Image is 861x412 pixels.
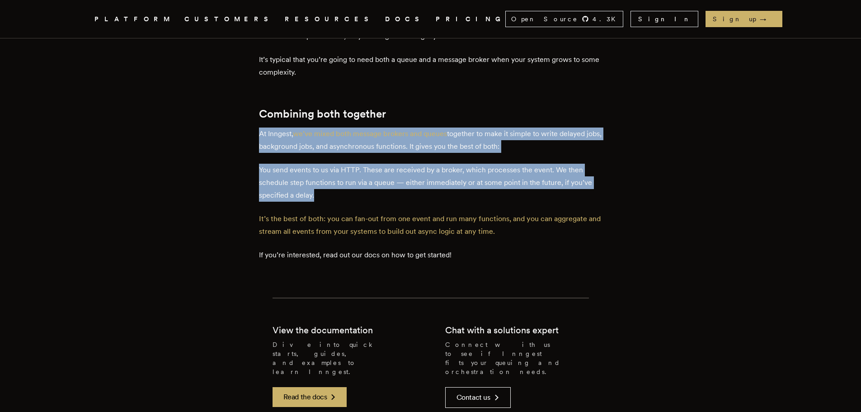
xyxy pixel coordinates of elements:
p: You send events to us via HTTP. These are received by a broker, which processes the event. We the... [259,164,602,202]
h2: Combining both together [259,108,602,120]
span: → [760,14,775,24]
p: At Inngest, together to make it simple to write delayed jobs, background jobs, and asynchronous f... [259,128,602,153]
a: Contact us [445,387,511,408]
a: Read the docs [273,387,347,407]
span: Open Source [511,14,578,24]
a: DOCS [385,14,425,25]
p: It’s typical that you’re going to need both a queue and a message broker when your system grows t... [259,53,602,79]
button: PLATFORM [94,14,174,25]
a: It’s the best of both: you can fan-out from one event and run many functions, and you can aggrega... [259,214,601,236]
a: PRICING [436,14,505,25]
h2: View the documentation [273,324,373,336]
a: CUSTOMERS [184,14,274,25]
a: Sign up [706,11,782,27]
h2: Chat with a solutions expert [445,324,559,336]
p: Connect with us to see if Inngest fits your queuing and orchestration needs. [445,340,589,376]
button: RESOURCES [285,14,374,25]
p: If you’re interested, read out our docs on how to get started! [259,249,602,261]
p: Dive into quick starts, guides, and examples to learn Inngest. [273,340,416,376]
a: we’ve mixed both message brokers and queues [293,129,447,138]
a: Sign In [630,11,698,27]
span: 4.3 K [593,14,621,24]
